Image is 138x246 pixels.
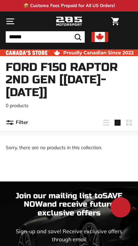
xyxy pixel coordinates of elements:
[6,192,132,217] p: Join our mailing list to and receive future exclusive offers
[6,227,132,243] p: Sign-up and save! Receive exclusive offers through email
[6,115,28,131] button: Filter
[6,31,85,43] input: Search
[23,2,115,9] p: 📦 Customs Fees Prepaid for All US Orders!
[6,61,132,99] h1: Ford F150 Raptor 2nd Gen [[DATE]-[DATE]]
[24,191,123,209] strong: SAVE NOW
[109,197,133,219] inbox-online-store-chat: Shopify online store chat
[6,102,132,109] p: 0 products
[108,12,122,31] a: Cart
[6,131,132,165] div: Sorry, there are no products in this collection.
[56,16,82,27] img: Logo_285_Motorsport_areodynamics_components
